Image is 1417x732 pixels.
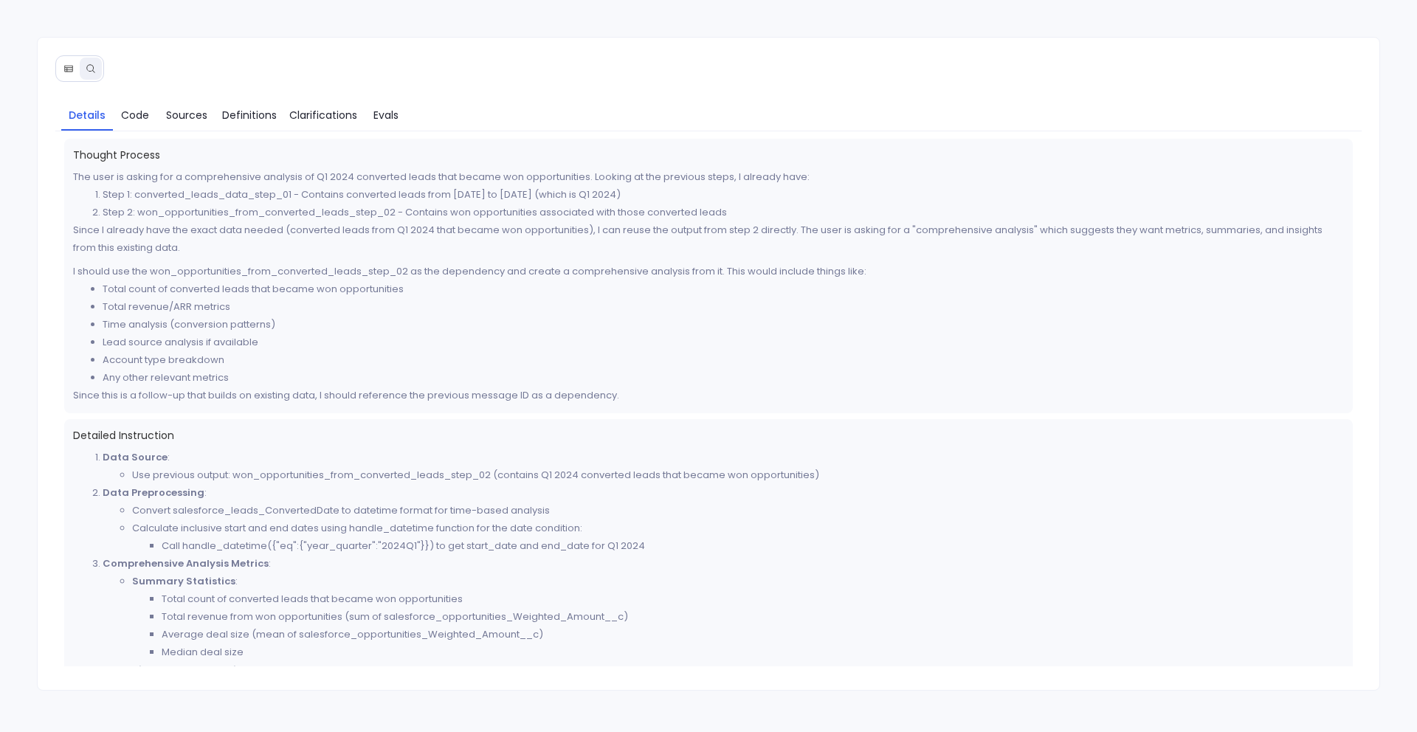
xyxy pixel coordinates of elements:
[132,663,241,677] strong: Time-based Analysis
[103,204,1345,221] li: Step 2: won_opportunities_from_converted_leads_step_02 - Contains won opportunities associated wi...
[103,280,1345,298] li: Total count of converted leads that became won opportunities
[103,369,1345,387] li: Any other relevant metrics
[162,643,1345,661] li: Median deal size
[222,107,277,123] span: Definitions
[162,537,1345,555] li: Call handle_datetime({"eq":{"year_quarter":"2024Q1"}}) to get start_date and end_date for Q1 2024
[103,186,1345,204] li: Step 1: converted_leads_data_step_01 - Contains converted leads from [DATE] to [DATE] (which is Q...
[69,107,106,123] span: Details
[103,351,1345,369] li: Account type breakdown
[162,626,1345,643] li: Average deal size (mean of salesforce_opportunities_Weighted_Amount__c)
[103,298,1345,316] li: Total revenue/ARR metrics
[103,484,1345,555] li: :
[132,661,1345,714] li: :
[132,574,235,588] strong: Summary Statistics
[103,449,1345,484] li: :
[121,107,149,123] span: Code
[373,107,399,123] span: Evals
[103,486,204,500] strong: Data Preprocessing
[103,316,1345,334] li: Time analysis (conversion patterns)
[132,502,1345,519] li: Convert salesforce_leads_ConvertedDate to datetime format for time-based analysis
[162,590,1345,608] li: Total count of converted leads that became won opportunities
[166,107,207,123] span: Sources
[289,107,357,123] span: Clarifications
[162,608,1345,626] li: Total revenue from won opportunities (sum of salesforce_opportunities_Weighted_Amount__c)
[73,148,1345,162] span: Thought Process
[132,519,1345,555] li: Calculate inclusive start and end dates using handle_datetime function for the date condition:
[73,221,1345,257] p: Since I already have the exact data needed (converted leads from Q1 2024 that became won opportun...
[73,168,1345,186] p: The user is asking for a comprehensive analysis of Q1 2024 converted leads that became won opport...
[73,387,1345,404] p: Since this is a follow-up that builds on existing data, I should reference the previous message I...
[103,556,269,570] strong: Comprehensive Analysis Metrics
[132,466,1345,484] li: Use previous output: won_opportunities_from_converted_leads_step_02 (contains Q1 2024 converted l...
[103,450,168,464] strong: Data Source
[73,263,1345,280] p: I should use the won_opportunities_from_converted_leads_step_02 as the dependency and create a co...
[103,334,1345,351] li: Lead source analysis if available
[132,573,1345,661] li: :
[73,428,1345,443] span: Detailed Instruction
